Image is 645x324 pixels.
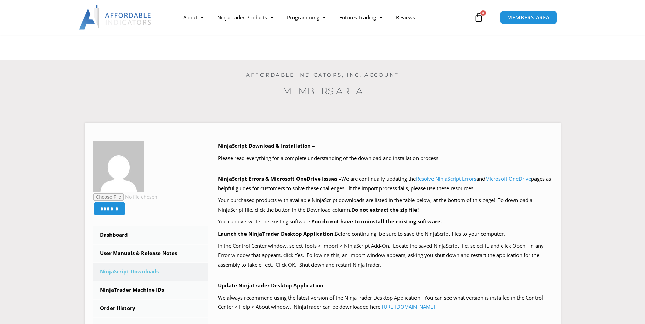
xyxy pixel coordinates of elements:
[351,206,419,213] b: Do not extract the zip file!
[218,196,552,215] p: Your purchased products with available NinjaScript downloads are listed in the table below, at th...
[218,229,552,239] p: Before continuing, be sure to save the NinjaScript files to your computer.
[485,175,531,182] a: Microsoft OneDrive
[79,5,152,30] img: LogoAI | Affordable Indicators – NinjaTrader
[280,10,333,25] a: Programming
[218,175,341,182] b: NinjaScript Errors & Microsoft OneDrive Issues –
[93,245,208,262] a: User Manuals & Release Notes
[176,10,472,25] nav: Menu
[389,10,422,25] a: Reviews
[382,303,435,310] a: [URL][DOMAIN_NAME]
[93,300,208,317] a: Order History
[218,154,552,163] p: Please read everything for a complete understanding of the download and installation process.
[218,174,552,193] p: We are continually updating the and pages as helpful guides for customers to solve these challeng...
[416,175,476,182] a: Resolve NinjaScript Errors
[246,72,399,78] a: Affordable Indicators, Inc. Account
[176,10,210,25] a: About
[218,230,335,237] b: Launch the NinjaTrader Desktop Application.
[218,142,315,149] b: NinjaScript Download & Installation –
[311,218,442,225] b: You do not have to uninstall the existing software.
[218,293,552,312] p: We always recommend using the latest version of the NinjaTrader Desktop Application. You can see ...
[93,226,208,244] a: Dashboard
[480,10,486,16] span: 0
[464,7,494,27] a: 0
[93,141,144,192] img: ca504b8aba7012fed2ad330c3e7cfd6f2bc5626f7b0c6528d1cfcdeed353c826
[283,85,363,97] a: Members Area
[333,10,389,25] a: Futures Trading
[93,263,208,281] a: NinjaScript Downloads
[210,10,280,25] a: NinjaTrader Products
[218,241,552,270] p: In the Control Center window, select Tools > Import > NinjaScript Add-On. Locate the saved NinjaS...
[218,217,552,227] p: You can overwrite the existing software.
[507,15,550,20] span: MEMBERS AREA
[500,11,557,24] a: MEMBERS AREA
[93,281,208,299] a: NinjaTrader Machine IDs
[218,282,327,289] b: Update NinjaTrader Desktop Application –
